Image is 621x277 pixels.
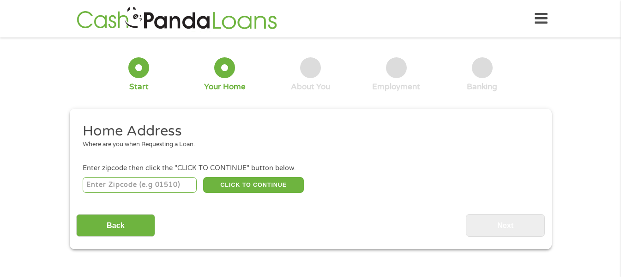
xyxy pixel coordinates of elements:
[83,140,531,149] div: Where are you when Requesting a Loan.
[204,82,246,92] div: Your Home
[466,214,545,237] input: Next
[467,82,497,92] div: Banking
[76,214,155,237] input: Back
[372,82,420,92] div: Employment
[203,177,304,193] button: CLICK TO CONTINUE
[129,82,149,92] div: Start
[83,177,197,193] input: Enter Zipcode (e.g 01510)
[74,6,280,32] img: GetLoanNow Logo
[83,122,531,141] h2: Home Address
[83,163,538,173] div: Enter zipcode then click the "CLICK TO CONTINUE" button below.
[291,82,330,92] div: About You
